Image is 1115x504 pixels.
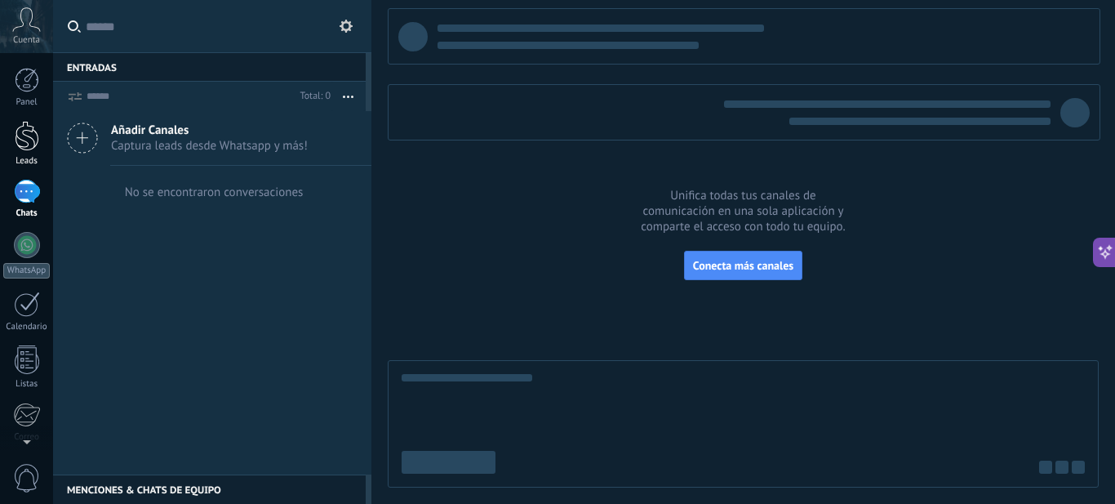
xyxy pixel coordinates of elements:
[111,138,308,154] span: Captura leads desde Whatsapp y más!
[111,123,308,138] span: Añadir Canales
[684,251,802,280] button: Conecta más canales
[3,208,51,219] div: Chats
[294,88,331,105] div: Total: 0
[3,379,51,390] div: Listas
[125,185,304,200] div: No se encontraron conversaciones
[3,156,51,167] div: Leads
[13,35,40,46] span: Cuenta
[3,263,50,279] div: WhatsApp
[693,258,793,273] span: Conecta más canales
[3,97,51,108] div: Panel
[53,52,366,82] div: Entradas
[53,475,366,504] div: Menciones & Chats de equipo
[3,322,51,332] div: Calendario
[331,82,366,111] button: Más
